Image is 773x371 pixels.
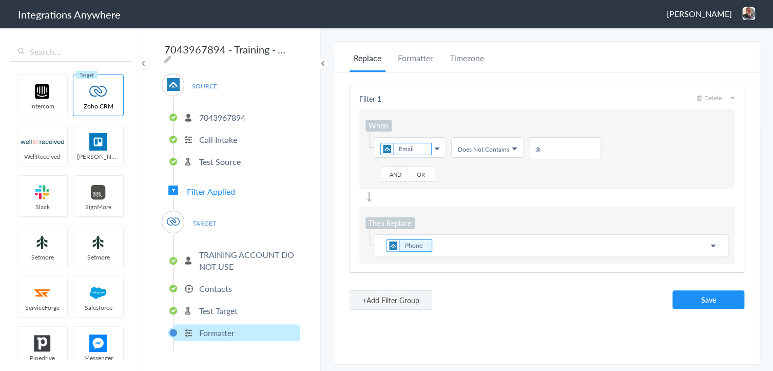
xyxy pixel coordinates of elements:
[167,78,180,91] img: af-app-logo.svg
[17,253,67,262] span: Setmore
[199,283,232,294] p: Contacts
[199,112,245,123] p: 7043967894
[458,145,517,154] ul: Does Not Contains
[667,8,732,20] span: [PERSON_NAME]
[405,241,422,250] a: Phone
[76,183,120,201] img: signmore-logo.png
[350,290,432,310] button: +Add Filter Group
[73,303,123,312] span: Salesforce
[17,102,67,110] span: intercom
[359,94,381,104] h5: Filter 1
[381,143,394,155] img: af-app-logo.svg
[394,52,437,72] li: Formatter
[199,305,238,317] p: Test Target
[73,152,123,161] span: [PERSON_NAME]
[18,7,121,22] h1: Integrations Anywhere
[185,216,224,230] span: TARGET
[21,83,64,100] img: intercom-logo.svg
[672,290,744,309] button: Save
[76,335,120,352] img: FBM.png
[73,102,123,110] span: Zoho CRM
[76,133,120,151] img: trello.png
[10,42,131,62] input: Search...
[382,168,408,180] span: And
[199,249,297,272] p: TRAINING ACCOUNT DO NOT USE
[73,354,123,362] span: Messenger
[199,156,241,168] p: Test Source
[73,202,123,211] span: SignMore
[167,215,180,228] img: zoho-logo.svg
[408,168,434,180] span: Or
[76,83,120,100] img: zoho-logo.svg
[21,234,64,251] img: setmoreNew.jpg
[17,354,67,362] span: Pipedrive
[21,284,64,302] img: serviceforge-icon.png
[21,183,64,201] img: slack-logo.svg
[199,134,237,145] p: Call Intake
[446,52,488,72] li: Timezone
[76,284,120,302] img: salesforce-logo.svg
[387,240,400,251] img: af-app-logo.svg
[535,144,594,153] input: Type Value
[199,327,235,339] p: Formatter
[350,52,385,72] li: Replace
[187,185,235,197] span: Filter Applied
[365,217,415,229] h5: Then Replace
[21,335,64,352] img: pipedrive.png
[21,133,64,151] img: wr-logo.svg
[365,120,392,132] h5: When
[76,234,120,251] img: setmoreNew.jpg
[742,7,755,20] img: jason-pledge-people.PNG
[17,152,67,161] span: WellReceived
[17,202,67,211] span: Slack
[380,143,432,155] li: Email
[697,94,722,102] span: Delete
[73,253,123,262] span: Setmore
[17,303,67,312] span: ServiceForge
[185,79,224,93] span: SOURCE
